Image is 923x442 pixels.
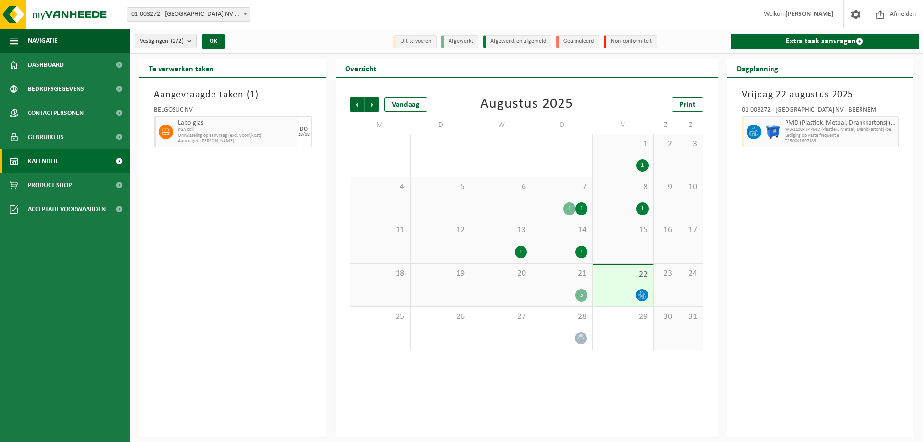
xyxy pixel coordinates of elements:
h2: Overzicht [336,59,386,77]
h3: Vrijdag 22 augustus 2025 [742,88,899,102]
td: M [350,116,411,134]
span: 6 [476,182,526,192]
span: 31 [683,312,698,322]
div: 1 [575,202,587,215]
span: T250001697183 [785,139,897,144]
span: Vorige [350,97,364,112]
div: 1 [563,202,575,215]
span: 1 [250,90,255,100]
td: Z [654,116,678,134]
td: V [593,116,653,134]
span: Product Shop [28,173,72,197]
a: Extra taak aanvragen [731,34,920,49]
span: Lediging op vaste frequentie [785,133,897,139]
div: DO [300,126,308,132]
span: Labo-glas [178,119,295,127]
span: 22 [598,269,648,280]
li: Afgewerkt en afgemeld [483,35,551,48]
span: 15 [598,225,648,236]
span: Volgende [365,97,379,112]
li: Geannuleerd [556,35,599,48]
div: 01-003272 - [GEOGRAPHIC_DATA] NV - BEERNEM [742,107,899,116]
span: 11 [355,225,405,236]
span: 12 [415,225,466,236]
span: 19 [415,268,466,279]
span: 30 [659,312,673,322]
span: 10 [683,182,698,192]
span: Gebruikers [28,125,64,149]
li: Uit te voeren [393,35,437,48]
span: Aanvrager: [PERSON_NAME] [178,139,295,144]
span: Vestigingen [140,34,184,49]
span: Print [679,101,696,109]
div: 28/08 [298,132,310,137]
span: 27 [476,312,526,322]
span: 23 [659,268,673,279]
span: 3 [683,139,698,150]
span: Navigatie [28,29,58,53]
button: Vestigingen(2/2) [135,34,197,48]
span: 5 [415,182,466,192]
h2: Te verwerken taken [139,59,224,77]
div: 1 [515,246,527,258]
span: 28 [537,312,587,322]
td: Z [678,116,703,134]
span: 14 [537,225,587,236]
span: 26 [415,312,466,322]
span: 4 [355,182,405,192]
span: Contactpersonen [28,101,84,125]
img: WB-1100-HPE-BE-01 [766,125,780,139]
span: 17 [683,225,698,236]
span: 01-003272 - BELGOSUC NV - BEERNEM [127,7,250,22]
div: Augustus 2025 [480,97,573,112]
td: D [411,116,471,134]
span: Dashboard [28,53,64,77]
span: 01-003272 - BELGOSUC NV - BEERNEM [127,8,250,21]
h3: Aangevraagde taken ( ) [154,88,312,102]
span: 13 [476,225,526,236]
h2: Dagplanning [727,59,788,77]
span: 2 [659,139,673,150]
div: Vandaag [384,97,427,112]
span: Acceptatievoorwaarden [28,197,106,221]
span: Kalender [28,149,58,173]
span: Bedrijfsgegevens [28,77,84,101]
span: 25 [355,312,405,322]
td: W [471,116,532,134]
li: Non-conformiteit [604,35,657,48]
span: 20 [476,268,526,279]
span: WB-1100-HP PMD (Plastiek, Metaal, Drankkartons) (bedrijven) [785,127,897,133]
span: 9 [659,182,673,192]
span: 1 [598,139,648,150]
span: 29 [598,312,648,322]
span: PMD (Plastiek, Metaal, Drankkartons) (bedrijven) [785,119,897,127]
span: 24 [683,268,698,279]
span: 18 [355,268,405,279]
span: 7 [537,182,587,192]
div: 5 [575,289,587,302]
span: 21 [537,268,587,279]
span: KGA colli [178,127,295,133]
div: 1 [636,159,649,172]
span: 8 [598,182,648,192]
li: Afgewerkt [441,35,478,48]
div: BELGOSUC NV [154,107,312,116]
count: (2/2) [171,38,184,44]
strong: [PERSON_NAME] [786,11,834,18]
button: OK [202,34,225,49]
span: Omwisseling op aanvraag (excl. voorrijkost) [178,133,295,139]
a: Print [672,97,703,112]
div: 1 [575,246,587,258]
div: 1 [636,202,649,215]
td: D [532,116,593,134]
span: 16 [659,225,673,236]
